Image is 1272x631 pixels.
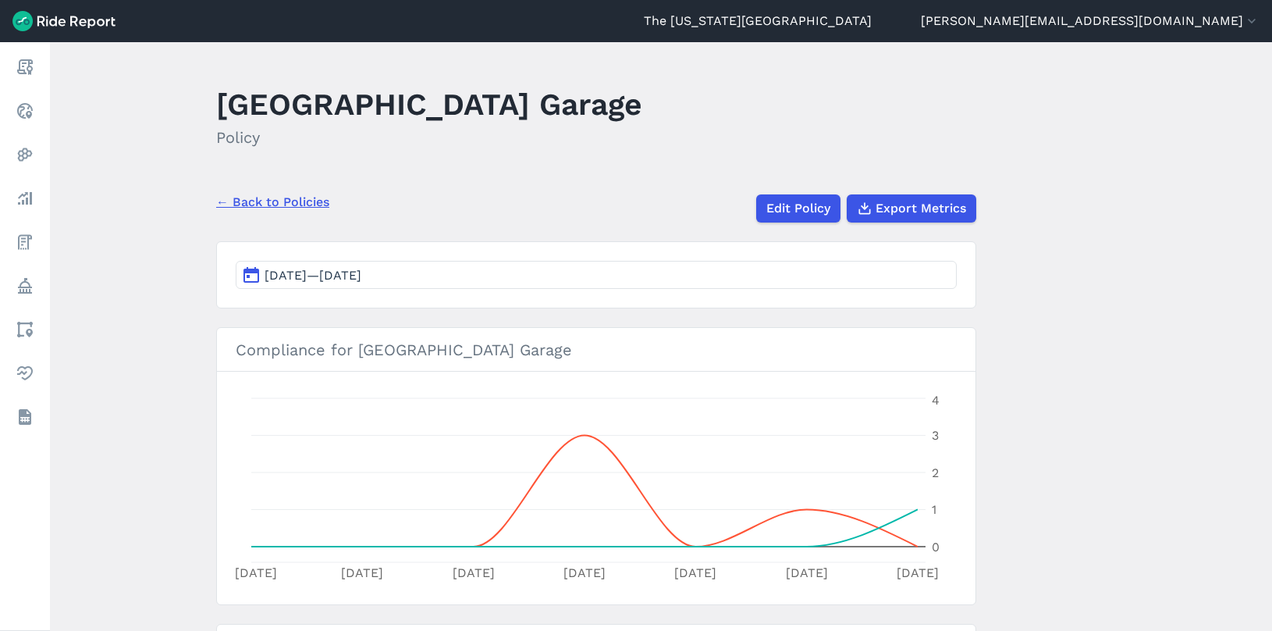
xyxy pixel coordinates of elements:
span: [DATE]—[DATE] [265,268,361,283]
a: Edit Policy [756,194,840,223]
button: Export Metrics [847,194,976,223]
span: Export Metrics [876,199,966,218]
a: Policy [11,272,39,300]
tspan: [DATE] [341,565,383,580]
tspan: [DATE] [453,565,495,580]
tspan: 2 [932,465,939,480]
a: Report [11,53,39,81]
h2: Policy [216,126,642,149]
tspan: [DATE] [563,565,606,580]
tspan: [DATE] [235,565,277,580]
tspan: 1 [932,502,936,517]
tspan: 0 [932,540,940,554]
h1: [GEOGRAPHIC_DATA] Garage [216,83,642,126]
tspan: [DATE] [786,565,828,580]
a: Fees [11,228,39,256]
img: Ride Report [12,11,115,31]
a: Realtime [11,97,39,125]
tspan: [DATE] [897,565,939,580]
a: Heatmaps [11,141,39,169]
button: [PERSON_NAME][EMAIL_ADDRESS][DOMAIN_NAME] [921,12,1260,30]
h3: Compliance for [GEOGRAPHIC_DATA] Garage [217,328,975,372]
button: [DATE]—[DATE] [236,261,957,289]
a: Analyze [11,184,39,212]
a: ← Back to Policies [216,193,329,212]
tspan: 3 [932,428,939,443]
a: Areas [11,315,39,344]
a: Datasets [11,403,39,431]
a: The [US_STATE][GEOGRAPHIC_DATA] [644,12,872,30]
tspan: 4 [932,393,940,408]
a: Health [11,359,39,387]
tspan: [DATE] [674,565,716,580]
